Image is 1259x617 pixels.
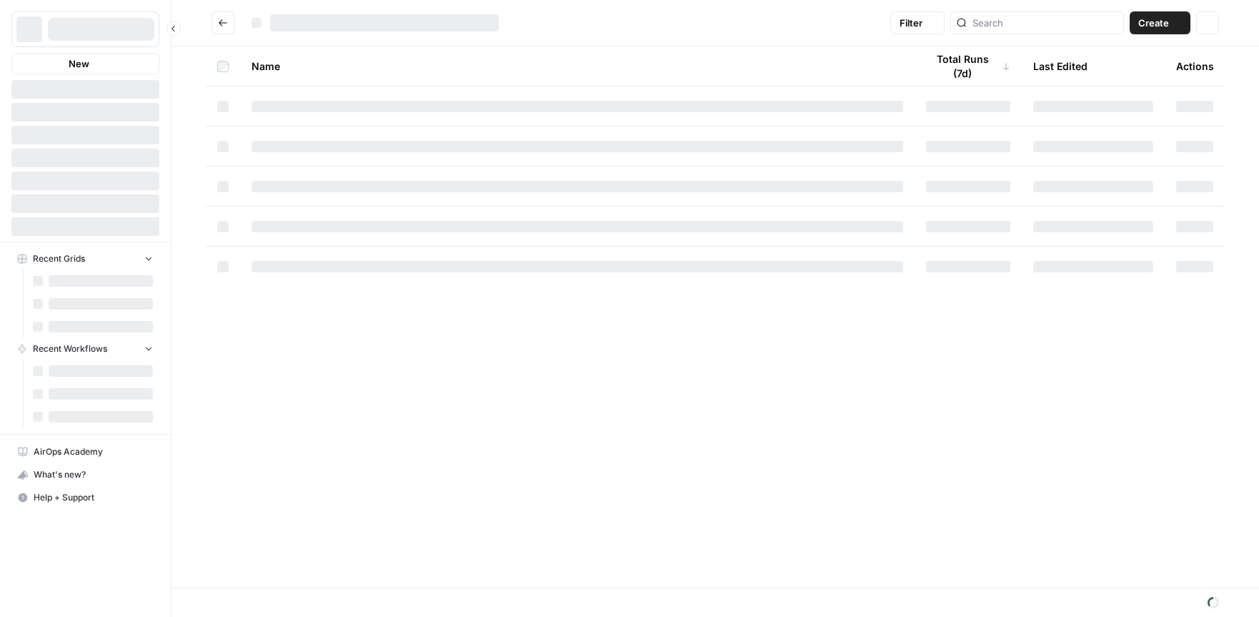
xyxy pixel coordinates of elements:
[1033,46,1088,86] div: Last Edited
[926,46,1010,86] div: Total Runs (7d)
[11,486,159,509] button: Help + Support
[890,11,945,34] button: Filter
[11,463,159,486] button: What's new?
[33,342,107,355] span: Recent Workflows
[33,252,85,265] span: Recent Grids
[900,16,922,30] span: Filter
[34,491,153,504] span: Help + Support
[252,46,903,86] div: Name
[12,464,159,485] div: What's new?
[1130,11,1190,34] button: Create
[11,338,159,360] button: Recent Workflows
[11,440,159,463] a: AirOps Academy
[1138,16,1169,30] span: Create
[11,248,159,270] button: Recent Grids
[11,53,159,74] button: New
[69,56,89,71] span: New
[34,445,153,458] span: AirOps Academy
[1176,46,1214,86] div: Actions
[212,11,234,34] button: Go back
[972,16,1118,30] input: Search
